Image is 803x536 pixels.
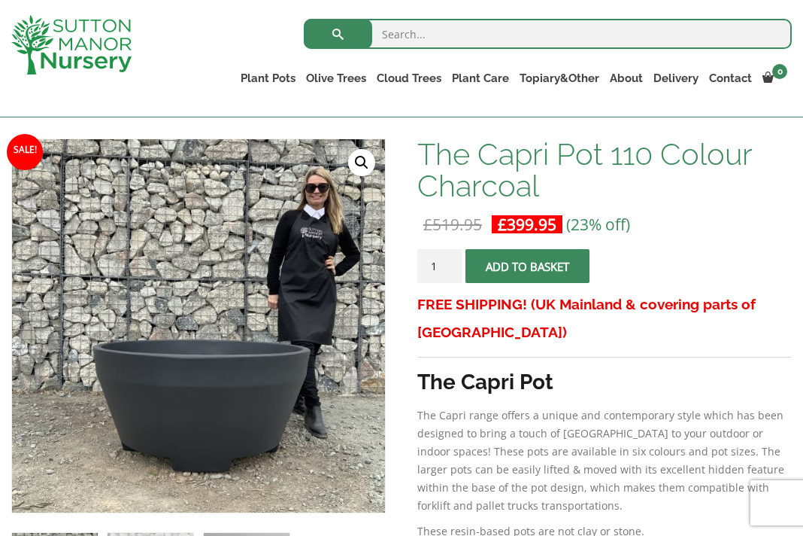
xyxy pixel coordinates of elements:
[417,249,462,283] input: Product quantity
[514,68,605,89] a: Topiary&Other
[371,68,447,89] a: Cloud Trees
[648,68,704,89] a: Delivery
[11,15,132,75] img: logo
[235,68,301,89] a: Plant Pots
[498,214,507,235] span: £
[304,19,792,49] input: Search...
[301,68,371,89] a: Olive Trees
[423,214,482,235] bdi: 519.95
[757,68,792,89] a: 0
[417,139,792,202] h1: The Capri Pot 110 Colour Charcoal
[423,214,432,235] span: £
[605,68,648,89] a: About
[498,214,556,235] bdi: 399.95
[447,68,514,89] a: Plant Care
[772,64,787,79] span: 0
[417,370,553,394] strong: The Capri Pot
[704,68,757,89] a: Contact
[417,291,792,346] h3: FREE SHIPPING! (UK Mainland & covering parts of [GEOGRAPHIC_DATA])
[566,214,630,235] span: (23% off)
[348,149,375,176] a: View full-screen image gallery
[7,134,43,170] span: Sale!
[417,407,792,515] p: The Capri range offers a unique and contemporary style which has been designed to bring a touch o...
[465,249,589,283] button: Add to basket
